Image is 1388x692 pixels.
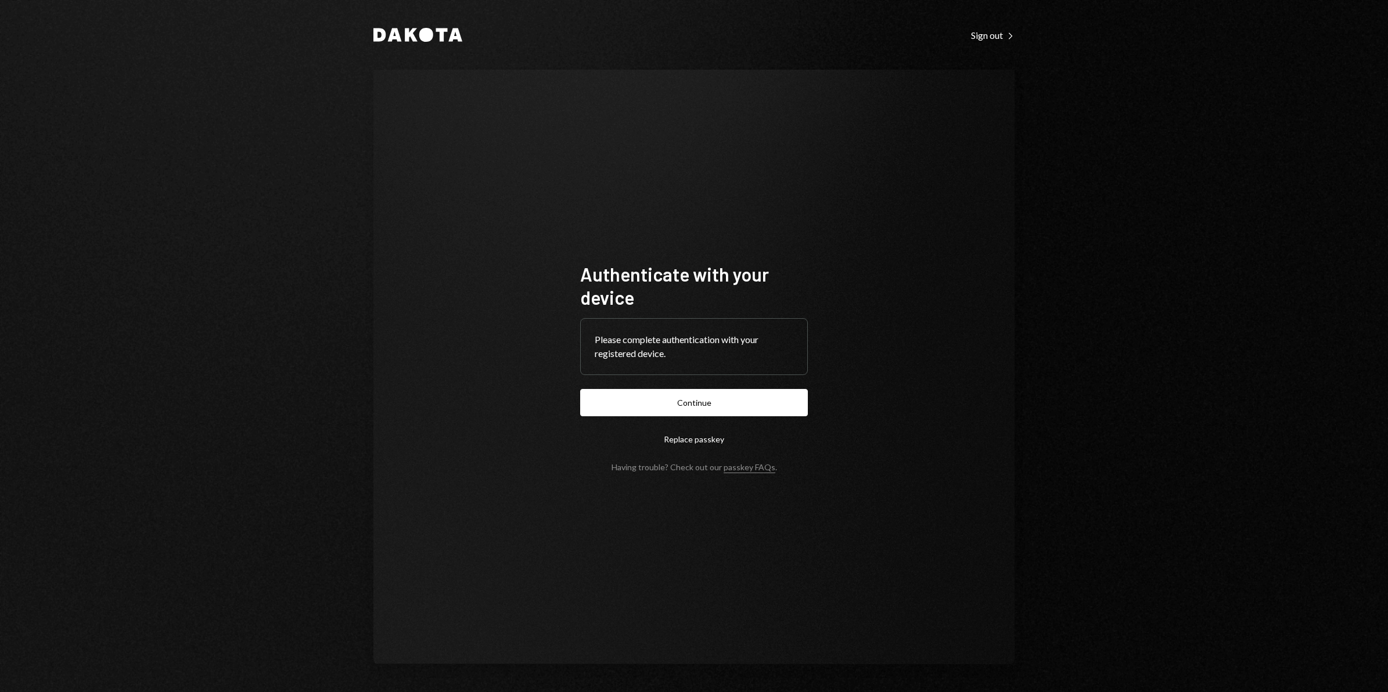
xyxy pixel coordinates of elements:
a: Sign out [971,28,1015,41]
button: Continue [580,389,808,416]
a: passkey FAQs [724,462,775,473]
button: Replace passkey [580,426,808,453]
h1: Authenticate with your device [580,262,808,309]
div: Please complete authentication with your registered device. [595,333,793,361]
div: Having trouble? Check out our . [612,462,777,472]
div: Sign out [971,30,1015,41]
